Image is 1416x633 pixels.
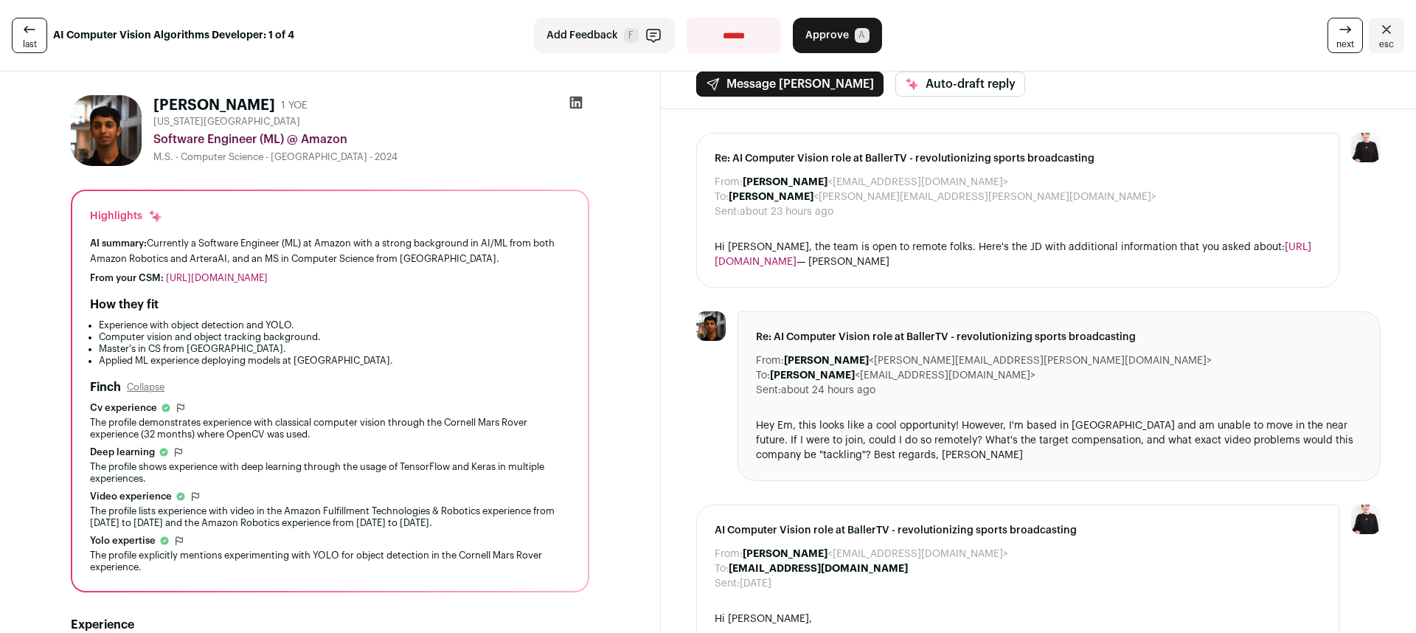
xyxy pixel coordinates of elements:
[743,177,827,187] b: [PERSON_NAME]
[90,417,570,440] div: The profile demonstrates experience with classical computer vision through the Cornell Mars Rover...
[756,353,784,368] dt: From:
[770,368,1035,383] dd: <[EMAIL_ADDRESS][DOMAIN_NAME]>
[1351,133,1381,162] img: 9240684-medium_jpg
[99,343,570,355] li: Master's in CS from [GEOGRAPHIC_DATA].
[53,28,294,43] strong: AI Computer Vision Algorithms Developer: 1 of 4
[715,190,729,204] dt: To:
[715,204,740,219] dt: Sent:
[784,356,869,366] b: [PERSON_NAME]
[715,240,1321,269] div: Hi [PERSON_NAME], the team is open to remote folks. Here's the JD with additional information tha...
[90,461,570,485] div: The profile shows experience with deep learning through the usage of TensorFlow and Keras in mult...
[153,151,589,163] div: M.S. - Computer Science - [GEOGRAPHIC_DATA] - 2024
[895,72,1025,97] button: Auto-draft reply
[729,190,1156,204] dd: <[PERSON_NAME][EMAIL_ADDRESS][PERSON_NAME][DOMAIN_NAME]>
[740,576,771,591] dd: [DATE]
[23,38,37,50] span: last
[90,535,156,547] span: Yolo expertise
[90,491,172,502] span: Video experience
[1351,505,1381,534] img: 9240684-medium_jpg
[715,561,729,576] dt: To:
[90,505,570,529] div: The profile lists experience with video in the Amazon Fulfillment Technologies & Robotics experie...
[71,95,142,166] img: 9f7e28ea6f586ef2370672a48735229bdc2e34895fa10a7c4315fc2690fdb392.jpg
[715,547,743,561] dt: From:
[281,98,308,113] div: 1 YOE
[624,28,639,43] span: F
[770,370,855,381] b: [PERSON_NAME]
[90,209,163,224] div: Highlights
[781,383,875,398] dd: about 24 hours ago
[729,564,908,574] b: [EMAIL_ADDRESS][DOMAIN_NAME]
[90,296,159,314] h2: How they fit
[740,204,833,219] dd: about 23 hours ago
[743,547,1008,561] dd: <[EMAIL_ADDRESS][DOMAIN_NAME]>
[715,175,743,190] dt: From:
[756,330,1362,345] span: Re: AI Computer Vision role at BallerTV - revolutionizing sports broadcasting
[90,550,570,573] div: The profile explicitly mentions experimenting with YOLO for object detection in the Cornell Mars ...
[696,311,726,341] img: 9f7e28ea6f586ef2370672a48735229bdc2e34895fa10a7c4315fc2690fdb392.jpg
[534,18,675,53] button: Add Feedback F
[99,331,570,343] li: Computer vision and object tracking background.
[546,28,618,43] span: Add Feedback
[90,238,147,248] span: AI summary:
[715,151,1321,166] span: Re: AI Computer Vision role at BallerTV - revolutionizing sports broadcasting
[743,549,827,559] b: [PERSON_NAME]
[715,612,1321,626] div: Hi [PERSON_NAME],
[166,273,268,283] a: [URL][DOMAIN_NAME]
[784,353,1212,368] dd: <[PERSON_NAME][EMAIL_ADDRESS][PERSON_NAME][DOMAIN_NAME]>
[729,192,813,202] b: [PERSON_NAME]
[805,28,849,43] span: Approve
[793,18,882,53] button: Approve A
[153,131,589,148] div: Software Engineer (ML) @ Amazon
[127,381,164,393] button: Collapse
[90,273,164,283] span: From your CSM:
[1336,38,1354,50] span: next
[12,18,47,53] a: last
[756,418,1362,463] div: Hey Em, this looks like a cool opportunity! However, I'm based in [GEOGRAPHIC_DATA] and am unable...
[743,175,1008,190] dd: <[EMAIL_ADDRESS][DOMAIN_NAME]>
[90,402,157,414] span: Cv experience
[99,319,570,331] li: Experience with object detection and YOLO.
[696,72,884,97] button: Message [PERSON_NAME]
[756,368,770,383] dt: To:
[1327,18,1363,53] a: next
[1369,18,1404,53] a: Close
[153,116,300,128] span: [US_STATE][GEOGRAPHIC_DATA]
[715,523,1321,538] span: AI Computer Vision role at BallerTV - revolutionizing sports broadcasting
[90,446,155,458] span: Deep learning
[1379,38,1394,50] span: esc
[99,355,570,367] li: Applied ML experience deploying models at [GEOGRAPHIC_DATA].
[715,576,740,591] dt: Sent:
[90,235,570,266] div: Currently a Software Engineer (ML) at Amazon with a strong background in AI/ML from both Amazon R...
[756,383,781,398] dt: Sent:
[153,95,275,116] h1: [PERSON_NAME]
[90,378,121,396] h2: Finch
[855,28,870,43] span: A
